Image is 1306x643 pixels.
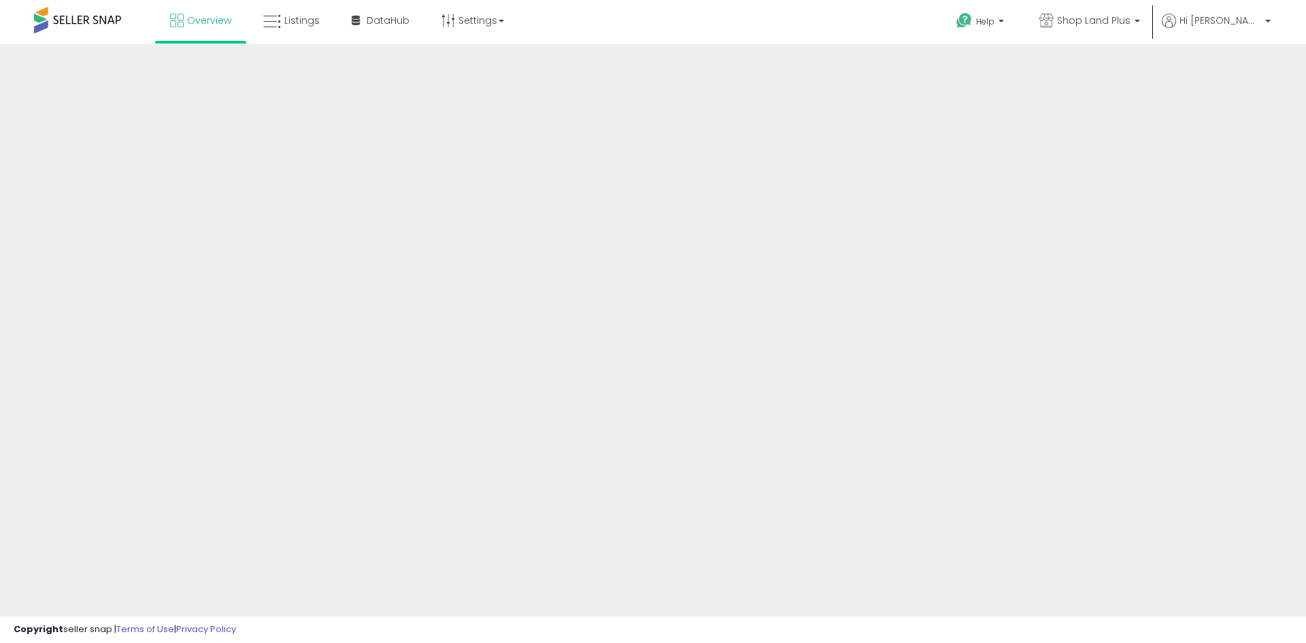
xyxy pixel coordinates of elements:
i: Get Help [956,12,973,29]
a: Help [945,2,1018,44]
span: Shop Land Plus [1057,14,1131,27]
span: Overview [187,14,231,27]
span: Help [976,16,994,27]
a: Hi [PERSON_NAME] [1162,14,1271,44]
span: DataHub [367,14,409,27]
span: Hi [PERSON_NAME] [1179,14,1261,27]
span: Listings [284,14,320,27]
